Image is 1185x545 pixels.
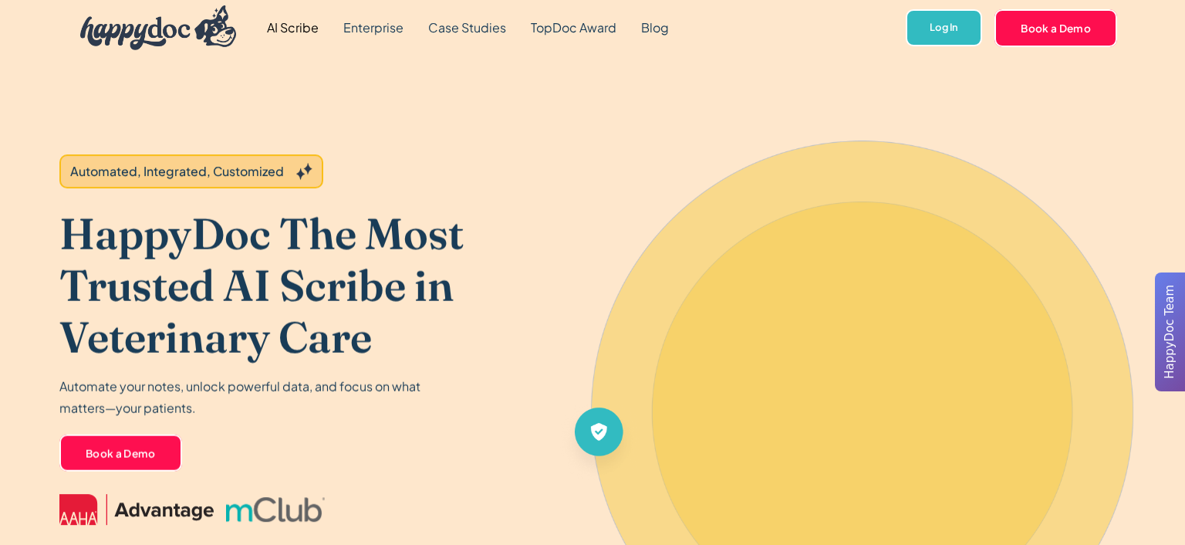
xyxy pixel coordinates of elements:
[68,2,236,54] a: home
[59,435,182,472] a: Book a Demo
[906,9,982,47] a: Log In
[226,497,325,522] img: mclub logo
[296,163,312,180] img: Grey sparkles.
[59,494,214,525] img: AAHA Advantage logo
[59,208,539,364] h1: HappyDoc The Most Trusted AI Scribe in Veterinary Care
[994,9,1117,46] a: Book a Demo
[70,162,284,181] div: Automated, Integrated, Customized
[59,375,430,418] p: Automate your notes, unlock powerful data, and focus on what matters—your patients.
[80,5,236,50] img: HappyDoc Logo: A happy dog with his ear up, listening.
